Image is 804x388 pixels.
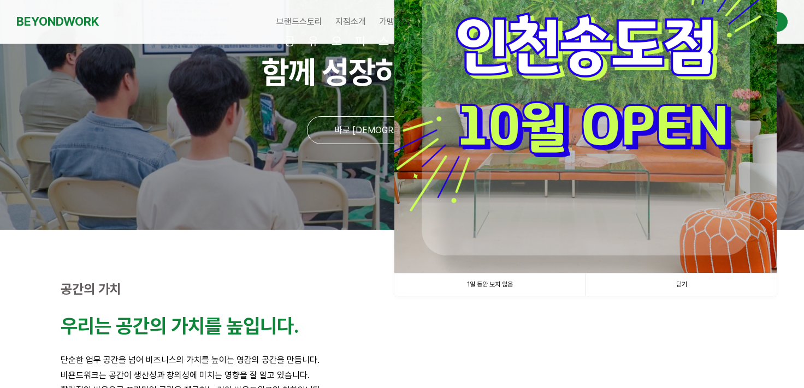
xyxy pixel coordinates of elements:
p: 단순한 업무 공간을 넘어 비즈니스의 가치를 높이는 영감의 공간을 만듭니다. [61,353,743,367]
strong: 공간의 가치 [61,281,121,297]
span: 브랜드스토리 [276,16,322,27]
a: 브랜드스토리 [270,8,329,35]
a: BEYONDWORK [16,11,99,32]
a: 1일 동안 보지 않음 [394,273,586,296]
strong: 우리는 공간의 가치를 높입니다. [61,314,299,338]
a: 닫기 [586,273,777,296]
span: 가맹안내 [379,16,410,27]
span: 지점소개 [335,16,366,27]
p: 비욘드워크는 공간이 생산성과 창의성에 미치는 영향을 잘 알고 있습니다. [61,368,743,383]
a: 지점소개 [329,8,373,35]
a: 가맹안내 [373,8,416,35]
